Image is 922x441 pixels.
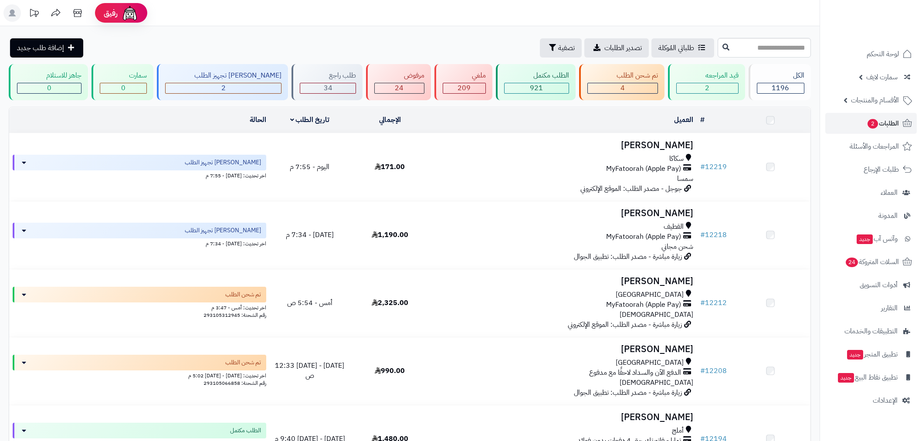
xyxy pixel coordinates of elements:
[825,251,917,272] a: السلات المتروكة24
[825,136,917,157] a: المراجعات والأسئلة
[290,64,364,100] a: طلب راجع 34
[395,83,403,93] span: 24
[825,275,917,295] a: أدوات التسويق
[540,38,582,58] button: تصفية
[825,205,917,226] a: المدونة
[434,276,693,286] h3: [PERSON_NAME]
[434,412,693,422] h3: [PERSON_NAME]
[700,298,705,308] span: #
[868,119,878,129] span: 2
[558,43,575,53] span: تصفية
[825,344,917,365] a: تطبيق المتجرجديد
[577,64,666,100] a: تم شحن الطلب 4
[837,371,898,383] span: تطبيق نقاط البيع
[443,71,486,81] div: ملغي
[530,83,543,93] span: 921
[825,298,917,319] a: التقارير
[700,162,727,172] a: #12219
[867,117,899,129] span: الطلبات
[17,83,81,93] div: 0
[443,83,485,93] div: 209
[13,170,266,180] div: اخر تحديث: [DATE] - 7:55 م
[300,71,356,81] div: طلب راجع
[851,94,899,106] span: الأقسام والمنتجات
[700,366,727,376] a: #12208
[825,182,917,203] a: العملاء
[844,325,898,337] span: التطبيقات والخدمات
[672,426,684,436] span: أملج
[864,163,899,176] span: طلبات الإرجاع
[47,83,51,93] span: 0
[845,256,899,268] span: السلات المتروكة
[434,140,693,150] h3: [PERSON_NAME]
[881,187,898,199] span: العملاء
[664,222,684,232] span: القطيف
[155,64,290,100] a: [PERSON_NAME] تجهيز الطلب 2
[121,83,125,93] span: 0
[825,159,917,180] a: طلبات الإرجاع
[881,302,898,314] span: التقارير
[604,43,642,53] span: تصدير الطلبات
[620,83,625,93] span: 4
[825,367,917,388] a: تطبيق نقاط البيعجديد
[504,71,569,81] div: الطلب مكتمل
[651,38,714,58] a: طلباتي المُوكلة
[10,38,83,58] a: إضافة طلب جديد
[17,43,64,53] span: إضافة طلب جديد
[7,64,90,100] a: جاهز للاستلام 0
[166,83,281,93] div: 2
[677,83,738,93] div: 2
[185,226,261,235] span: [PERSON_NAME] تجهيز الطلب
[230,426,261,435] span: الطلب مكتمل
[23,4,45,24] a: تحديثات المنصة
[677,173,693,184] span: سمسا
[825,44,917,64] a: لوحة التحكم
[13,302,266,312] div: اخر تحديث: أمس - 3:47 م
[275,360,344,381] span: [DATE] - [DATE] 12:33 ص
[375,162,405,172] span: 171.00
[372,230,408,240] span: 1,190.00
[13,238,266,248] div: اخر تحديث: [DATE] - 7:34 م
[494,64,577,100] a: الطلب مكتمل 921
[286,230,334,240] span: [DATE] - 7:34 م
[568,319,682,330] span: زيارة مباشرة - مصدر الطلب: الموقع الإلكتروني
[287,298,332,308] span: أمس - 5:54 ص
[866,71,898,83] span: سمارت لايف
[606,164,681,174] span: MyFatoorah (Apple Pay)
[374,71,424,81] div: مرفوض
[121,4,139,22] img: ai-face.png
[825,113,917,134] a: الطلبات2
[588,83,658,93] div: 4
[857,234,873,244] span: جديد
[846,348,898,360] span: تطبيق المتجر
[290,115,330,125] a: تاريخ الطلب
[747,64,813,100] a: الكل1196
[606,232,681,242] span: MyFatoorah (Apple Pay)
[185,158,261,167] span: [PERSON_NAME] تجهيز الطلب
[674,115,693,125] a: العميل
[364,64,432,100] a: مرفوض 24
[850,140,899,153] span: المراجعات والأسئلة
[379,115,401,125] a: الإجمالي
[700,298,727,308] a: #12212
[433,64,494,100] a: ملغي 209
[505,83,569,93] div: 921
[434,344,693,354] h3: [PERSON_NAME]
[589,368,681,378] span: الدفع الآن والسداد لاحقًا مع مدفوع
[846,258,858,267] span: 24
[203,379,266,387] span: رقم الشحنة: 293105066858
[825,321,917,342] a: التطبيقات والخدمات
[13,370,266,380] div: اخر تحديث: [DATE] - [DATE] 5:02 م
[700,366,705,376] span: #
[700,162,705,172] span: #
[620,309,693,320] span: [DEMOGRAPHIC_DATA]
[661,241,693,252] span: شحن مجاني
[772,83,789,93] span: 1196
[856,233,898,245] span: وآتس آب
[375,366,405,376] span: 990.00
[225,290,261,299] span: تم شحن الطلب
[847,350,863,360] span: جديد
[878,210,898,222] span: المدونة
[221,83,226,93] span: 2
[700,115,705,125] a: #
